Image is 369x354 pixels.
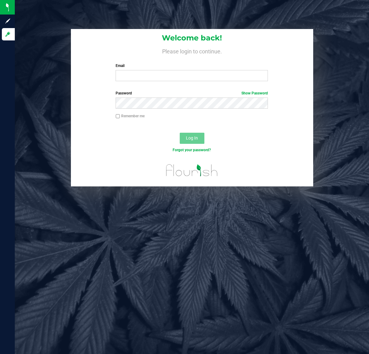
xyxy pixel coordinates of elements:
button: Log In [180,133,204,144]
a: Forgot your password? [173,148,211,152]
span: Log In [186,135,198,140]
span: Password [116,91,132,95]
inline-svg: Log in [5,31,11,37]
label: Email [116,63,268,69]
inline-svg: Sign up [5,18,11,24]
label: Remember me [116,113,145,119]
a: Show Password [241,91,268,95]
h1: Welcome back! [71,34,313,42]
img: flourish_logo.svg [162,159,222,181]
input: Remember me [116,114,120,119]
h4: Please login to continue. [71,47,313,54]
